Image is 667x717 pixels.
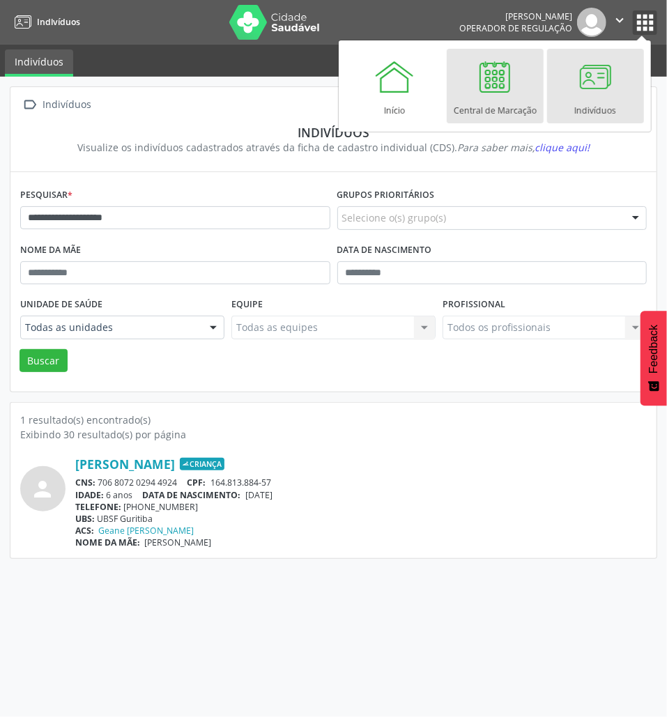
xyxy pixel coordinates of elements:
[30,125,637,140] div: Indivíduos
[75,525,94,537] span: ACS:
[30,140,637,155] div: Visualize os indivíduos cadastrados através da ficha de cadastro individual (CDS).
[641,311,667,406] button: Feedback - Mostrar pesquisa
[75,501,647,513] div: [PHONE_NUMBER]
[75,537,140,548] span: NOME DA MÃE:
[99,525,194,537] a: Geane [PERSON_NAME]
[245,489,273,501] span: [DATE]
[75,513,647,525] div: UBSF Guritiba
[37,16,80,28] span: Indivíduos
[187,477,206,488] span: CPF:
[31,477,56,502] i: person
[75,513,95,525] span: UBS:
[143,489,241,501] span: DATA DE NASCIMENTO:
[40,95,94,115] div: Indivíduos
[210,477,271,488] span: 164.813.884-57
[145,537,212,548] span: [PERSON_NAME]
[20,349,68,373] button: Buscar
[75,489,647,501] div: 6 anos
[75,477,95,488] span: CNS:
[180,458,224,470] span: Criança
[337,185,435,206] label: Grupos prioritários
[633,10,657,35] button: apps
[75,489,104,501] span: IDADE:
[447,49,544,123] a: Central de Marcação
[443,294,505,316] label: Profissional
[20,294,102,316] label: Unidade de saúde
[342,210,447,225] span: Selecione o(s) grupo(s)
[75,477,647,488] div: 706 8072 0294 4924
[75,501,121,513] span: TELEFONE:
[20,95,94,115] a:  Indivíduos
[20,185,72,206] label: Pesquisar
[20,240,81,261] label: Nome da mãe
[577,8,606,37] img: img
[20,95,40,115] i: 
[606,8,633,37] button: 
[5,49,73,77] a: Indivíduos
[75,456,175,472] a: [PERSON_NAME]
[346,49,443,123] a: Início
[535,141,590,154] span: clique aqui!
[231,294,263,316] label: Equipe
[459,22,572,34] span: Operador de regulação
[612,13,627,28] i: 
[457,141,590,154] i: Para saber mais,
[647,325,660,373] span: Feedback
[20,413,647,427] div: 1 resultado(s) encontrado(s)
[547,49,644,123] a: Indivíduos
[10,10,80,33] a: Indivíduos
[20,427,647,442] div: Exibindo 30 resultado(s) por página
[337,240,432,261] label: Data de nascimento
[459,10,572,22] div: [PERSON_NAME]
[25,321,196,334] span: Todas as unidades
